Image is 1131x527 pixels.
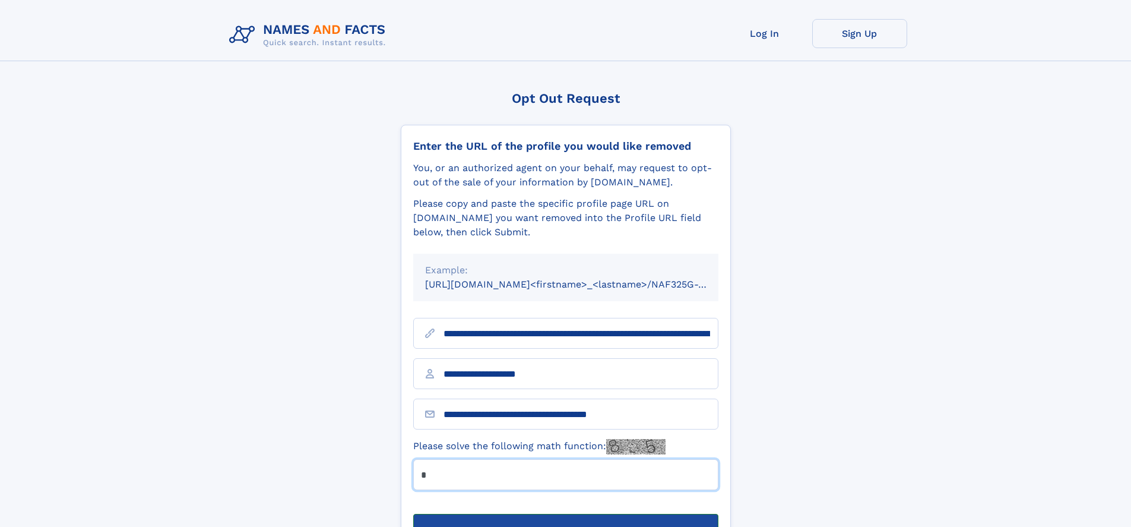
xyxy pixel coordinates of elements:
[413,140,718,153] div: Enter the URL of the profile you would like removed
[413,197,718,239] div: Please copy and paste the specific profile page URL on [DOMAIN_NAME] you want removed into the Pr...
[224,19,395,51] img: Logo Names and Facts
[717,19,812,48] a: Log In
[425,279,741,290] small: [URL][DOMAIN_NAME]<firstname>_<lastname>/NAF325G-xxxxxxxx
[401,91,731,106] div: Opt Out Request
[425,263,707,277] div: Example:
[413,439,666,455] label: Please solve the following math function:
[812,19,907,48] a: Sign Up
[413,161,718,190] div: You, or an authorized agent on your behalf, may request to opt-out of the sale of your informatio...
